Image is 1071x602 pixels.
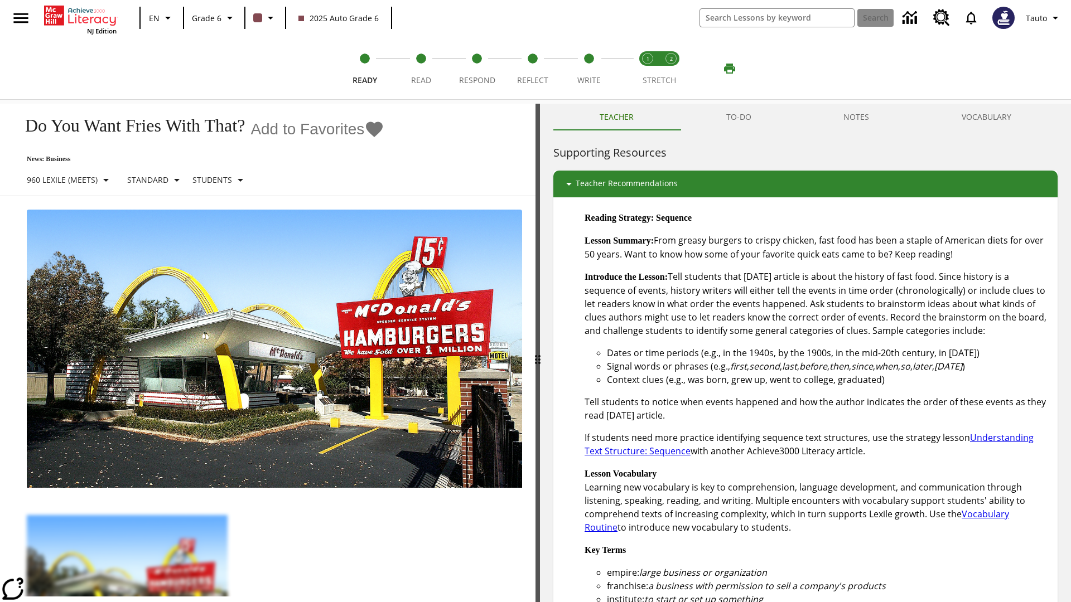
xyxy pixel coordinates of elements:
[192,174,232,186] p: Students
[27,210,522,488] img: One of the first McDonald's stores, with the iconic red sign and golden arches.
[411,75,431,85] span: Read
[585,431,1049,458] p: If students need more practice identifying sequence text structures, use the strategy lesson with...
[798,104,916,130] button: NOTES
[782,360,797,372] em: last
[1026,12,1047,24] span: Tauto
[585,395,1049,422] p: Tell students to notice when events happened and how the author indicates the order of these even...
[13,115,245,136] h1: Do You Want Fries With That?
[992,7,1015,29] img: Avatar
[144,8,180,28] button: Language: EN, Select a language
[607,360,1049,373] li: Signal words or phrases (e.g., , , , , , , , , , )
[298,12,379,24] span: 2025 Auto Grade 6
[607,373,1049,386] li: Context clues (e.g., was born, grew up, went to college, graduated)
[1021,8,1067,28] button: Profile/Settings
[192,12,221,24] span: Grade 6
[87,27,117,35] span: NJ Edition
[500,38,565,99] button: Reflect step 4 of 5
[934,360,962,372] em: [DATE]
[27,174,98,186] p: 960 Lexile (Meets)
[585,213,654,222] strong: Reading Strategy:
[647,55,649,62] text: 1
[250,119,384,139] button: Add to Favorites - Do You Want Fries With That?
[851,360,873,372] em: since
[250,120,364,138] span: Add to Favorites
[585,469,657,478] strong: Lesson Vocabulary
[577,75,601,85] span: Write
[915,104,1058,130] button: VOCABULARY
[576,177,678,191] p: Teacher Recommendations
[643,75,676,85] span: STRETCH
[585,234,1049,261] p: From greasy burgers to crispy chicken, fast food has been a staple of American diets for over 50 ...
[607,346,1049,360] li: Dates or time periods (e.g., in the 1940s, by the 1900s, in the mid-20th century, in [DATE])
[829,360,849,372] em: then
[540,104,1071,602] div: activity
[986,3,1021,32] button: Select a new avatar
[535,104,540,602] div: Press Enter or Spacebar and then press right and left arrow keys to move the slider
[517,75,548,85] span: Reflect
[445,38,509,99] button: Respond step 3 of 5
[553,104,680,130] button: Teacher
[249,8,282,28] button: Class color is dark brown. Change class color
[648,580,886,592] em: a business with permission to sell a company's products
[607,579,1049,593] li: franchise:
[680,104,798,130] button: TO-DO
[639,566,767,579] em: large business or organization
[896,3,927,33] a: Data Center
[730,360,747,372] em: first
[123,170,188,190] button: Scaffolds, Standard
[149,12,160,24] span: EN
[700,9,854,27] input: search field
[927,3,957,33] a: Resource Center, Will open in new tab
[553,144,1058,162] h6: Supporting Resources
[459,75,495,85] span: Respond
[187,8,241,28] button: Grade: Grade 6, Select a grade
[585,545,626,555] strong: Key Terms
[188,170,252,190] button: Select Student
[557,38,621,99] button: Write step 5 of 5
[22,170,117,190] button: Select Lexile, 960 Lexile (Meets)
[913,360,932,372] em: later
[585,467,1049,534] p: Learning new vocabulary is key to comprehension, language development, and communication through ...
[388,38,453,99] button: Read step 2 of 5
[875,360,898,372] em: when
[585,270,1049,337] p: Tell students that [DATE] article is about the history of fast food. Since history is a sequence ...
[656,213,692,222] strong: Sequence
[13,155,384,163] p: News: Business
[332,38,397,99] button: Ready step 1 of 5
[585,236,654,245] strong: Lesson Summary:
[607,566,1049,579] li: empire:
[957,3,986,32] a: Notifications
[749,360,780,372] em: second
[631,38,664,99] button: Stretch Read step 1 of 2
[655,38,687,99] button: Stretch Respond step 2 of 2
[712,59,747,79] button: Print
[900,360,910,372] em: so
[353,75,377,85] span: Ready
[553,104,1058,130] div: Instructional Panel Tabs
[670,55,673,62] text: 2
[799,360,827,372] em: before
[127,174,168,186] p: Standard
[553,171,1058,197] div: Teacher Recommendations
[585,272,668,281] strong: Introduce the Lesson:
[44,3,117,35] div: Home
[4,2,37,35] button: Open side menu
